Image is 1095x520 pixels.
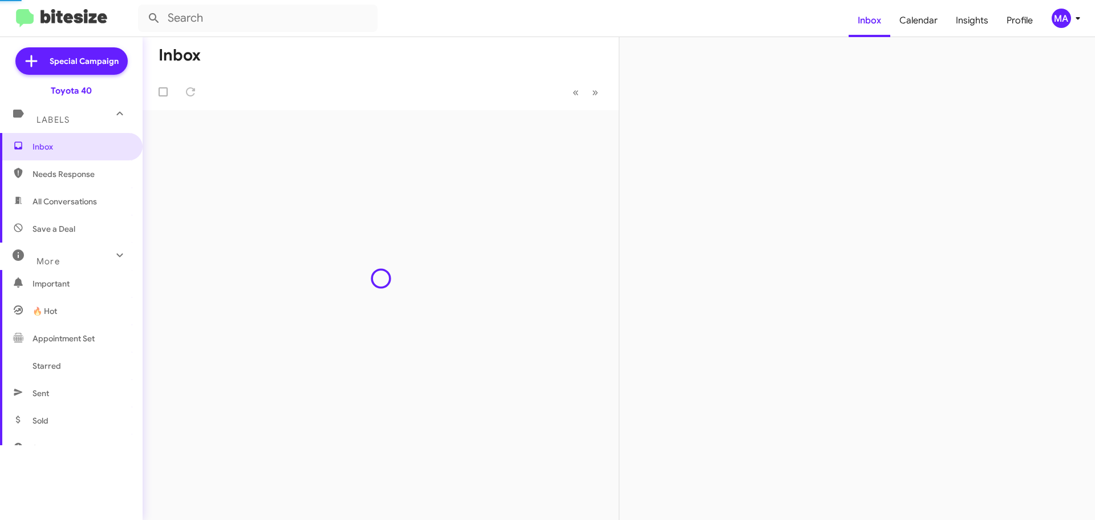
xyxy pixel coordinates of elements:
[138,5,378,32] input: Search
[33,388,49,399] span: Sent
[33,415,48,426] span: Sold
[1052,9,1071,28] div: MA
[159,46,201,65] h1: Inbox
[33,278,129,289] span: Important
[33,360,61,372] span: Starred
[50,55,119,67] span: Special Campaign
[997,4,1042,37] a: Profile
[33,333,95,344] span: Appointment Set
[15,47,128,75] a: Special Campaign
[573,85,579,99] span: «
[566,80,586,104] button: Previous
[849,4,890,37] a: Inbox
[51,85,92,96] div: Toyota 40
[36,256,60,267] span: More
[33,305,57,317] span: 🔥 Hot
[36,115,70,125] span: Labels
[947,4,997,37] a: Insights
[33,168,129,180] span: Needs Response
[585,80,605,104] button: Next
[1042,9,1082,28] button: MA
[33,223,75,235] span: Save a Deal
[33,141,129,152] span: Inbox
[566,80,605,104] nav: Page navigation example
[33,196,97,207] span: All Conversations
[33,442,93,454] span: Sold Responded
[890,4,947,37] a: Calendar
[592,85,598,99] span: »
